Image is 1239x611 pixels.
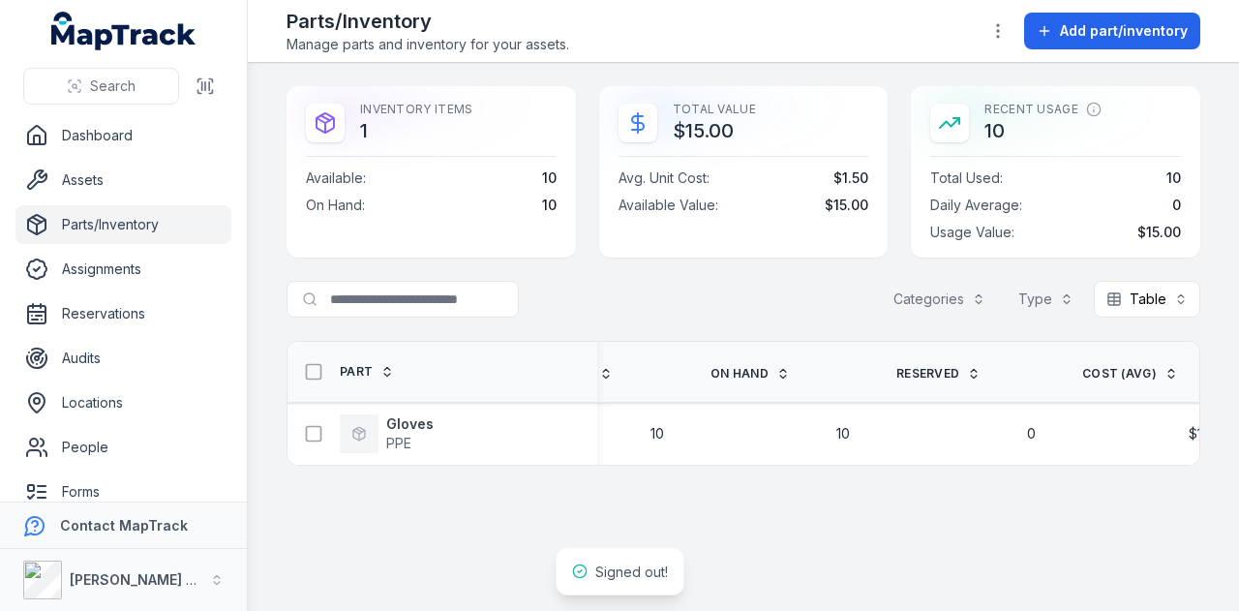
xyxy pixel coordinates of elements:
span: 10 [1166,168,1181,188]
span: Usage Value : [930,223,1014,242]
span: 0 [1027,424,1036,443]
a: Forms [15,473,231,511]
span: Total Used : [930,168,1003,188]
a: Parts/Inventory [15,205,231,244]
a: GlovesPPE [340,414,434,453]
strong: Gloves [386,414,434,434]
a: Cost (avg) [1082,366,1178,382]
span: On hand [710,366,769,382]
span: 10 [542,196,557,215]
a: Assets [15,161,231,199]
span: Available : [306,168,366,188]
span: Available Value : [619,196,718,215]
span: Reserved [896,366,959,382]
span: Avg. Unit Cost : [619,168,710,188]
span: Search [90,76,136,96]
strong: [PERSON_NAME] Group [70,571,228,588]
a: Reservations [15,294,231,333]
a: Locations [15,383,231,422]
span: Cost (avg) [1082,366,1157,382]
a: Part [340,364,394,380]
span: Signed out! [595,564,668,580]
span: Daily Average : [930,196,1022,215]
span: Manage parts and inventory for your assets. [287,35,569,54]
span: PPE [386,435,411,451]
span: On Hand : [306,196,365,215]
span: $15.00 [1137,223,1181,242]
button: Table [1094,281,1200,318]
span: Part [340,364,373,380]
button: Categories [881,281,998,318]
h2: Parts/Inventory [287,8,569,35]
strong: Contact MapTrack [60,517,188,534]
button: Search [23,68,179,105]
a: People [15,428,231,467]
span: 10 [650,424,664,443]
span: $1.50 [833,168,868,188]
span: 10 [542,168,557,188]
a: Dashboard [15,116,231,155]
span: $1.50 [1189,424,1222,443]
a: MapTrack [51,12,196,50]
span: $15.00 [825,196,868,215]
span: Add part/inventory [1060,21,1188,41]
a: Reserved [896,366,981,382]
button: Add part/inventory [1024,13,1200,49]
a: On hand [710,366,790,382]
span: 10 [836,424,850,443]
span: 0 [1172,196,1181,215]
a: Assignments [15,250,231,289]
a: Audits [15,339,231,378]
button: Type [1006,281,1086,318]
